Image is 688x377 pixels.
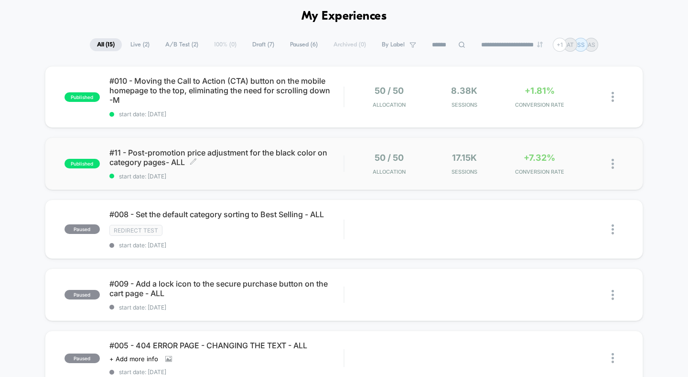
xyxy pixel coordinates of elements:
[505,168,575,175] span: CONVERSION RATE
[373,101,406,108] span: Allocation
[537,42,543,47] img: end
[64,92,100,102] span: published
[612,353,614,363] img: close
[375,153,404,163] span: 50 / 50
[109,355,158,363] span: + Add more info
[64,224,100,234] span: paused
[123,38,157,51] span: Live ( 2 )
[577,41,585,48] p: SS
[373,168,406,175] span: Allocation
[375,86,404,96] span: 50 / 50
[505,101,575,108] span: CONVERSION RATE
[64,354,100,363] span: paused
[109,279,344,298] span: #009 - Add a lock icon to the secure purchase button on the cart page - ALL
[109,225,162,236] span: Redirect Test
[109,173,344,180] span: start date: [DATE]
[612,224,614,234] img: close
[525,86,555,96] span: +1.81%
[109,304,344,311] span: start date: [DATE]
[245,38,281,51] span: Draft ( 7 )
[429,168,499,175] span: Sessions
[109,210,344,219] span: #008 - Set the default category sorting to Best Selling - ALL
[109,242,344,249] span: start date: [DATE]
[109,368,344,376] span: start date: [DATE]
[90,38,122,51] span: All ( 15 )
[64,159,100,168] span: published
[64,290,100,299] span: paused
[612,159,614,169] img: close
[109,76,344,105] span: #010 - Moving the Call to Action (CTA) button on the mobile homepage to the top, eliminating the ...
[109,341,344,350] span: #005 - 404 ERROR PAGE - CHANGING THE TEXT - ALL
[451,86,477,96] span: 8.38k
[301,10,387,23] h1: My Experiences
[612,92,614,102] img: close
[109,148,344,167] span: #11 - Post-promotion price adjustment for the black color on category pages- ALL
[553,38,567,52] div: + 1
[109,111,344,118] span: start date: [DATE]
[382,41,405,48] span: By Label
[452,153,477,163] span: 17.15k
[588,41,595,48] p: AS
[283,38,325,51] span: Paused ( 6 )
[612,290,614,300] img: close
[429,101,499,108] span: Sessions
[158,38,205,51] span: A/B Test ( 2 )
[567,41,574,48] p: AT
[524,153,555,163] span: +7.32%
